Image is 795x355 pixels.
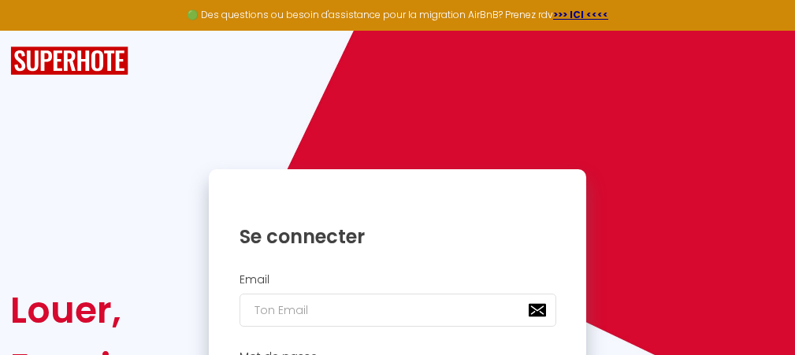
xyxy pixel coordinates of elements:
h1: Se connecter [240,224,556,249]
input: Ton Email [240,294,556,327]
h2: Email [240,273,556,287]
div: Louer, [10,282,196,338]
a: >>> ICI <<<< [553,8,608,21]
img: SuperHote logo [10,46,128,76]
